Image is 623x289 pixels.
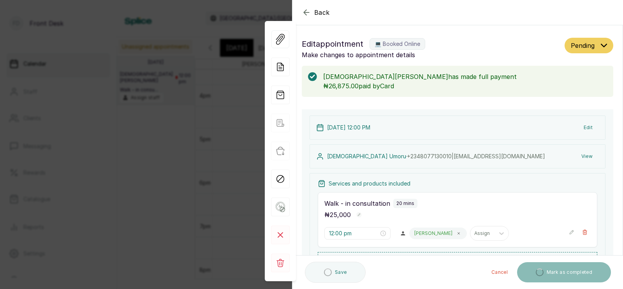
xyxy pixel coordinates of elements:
[565,38,613,53] button: Pending
[571,41,595,50] span: Pending
[327,152,545,160] p: [DEMOGRAPHIC_DATA] Umoru ·
[324,210,351,219] p: ₦
[302,38,363,50] span: Edit appointment
[370,38,425,50] label: 💻 Booked Online
[329,180,410,187] p: Services and products included
[329,229,379,238] input: Select time
[318,252,597,271] button: Add new
[314,8,330,17] span: Back
[323,72,607,81] p: [DEMOGRAPHIC_DATA][PERSON_NAME] has made full payment
[575,149,599,163] button: View
[327,124,370,131] p: [DATE] 12:00 PM
[414,230,452,236] p: [PERSON_NAME]
[407,153,545,159] span: +234 8077130010 | [EMAIL_ADDRESS][DOMAIN_NAME]
[485,262,514,282] button: Cancel
[302,8,330,17] button: Back
[517,262,611,282] button: Mark as completed
[396,200,414,207] p: 20 mins
[302,50,561,60] p: Make changes to appointment details
[577,121,599,135] button: Edit
[323,81,607,91] p: ₦26,875.00 paid by Card
[324,199,390,208] p: Walk - in consultation
[305,262,366,283] button: Save
[330,211,351,219] span: 25,000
